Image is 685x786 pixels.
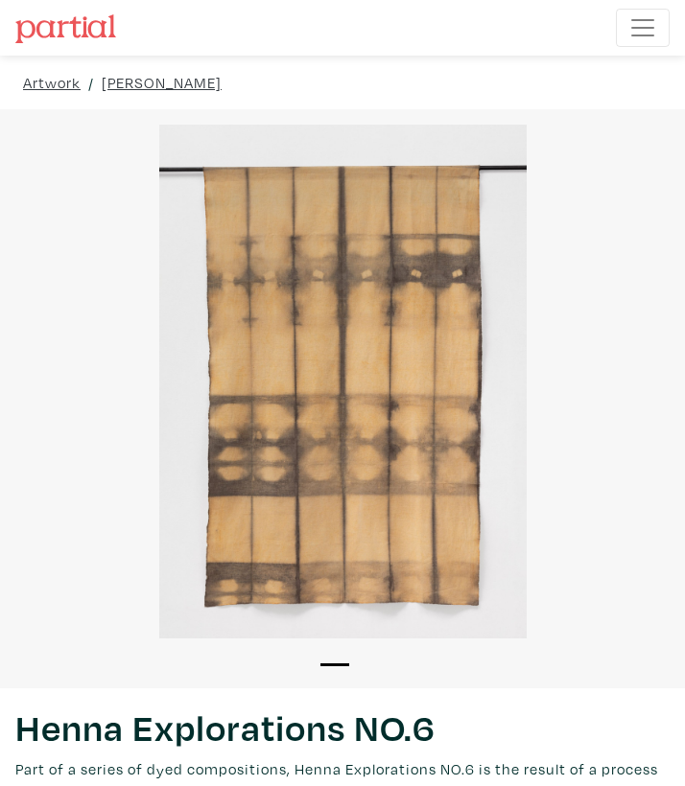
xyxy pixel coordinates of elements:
span: / [88,71,94,94]
a: Artwork [23,71,81,94]
a: [PERSON_NAME] [102,71,222,94]
button: 1 of 1 [320,663,349,666]
h1: Henna Explorations NO.6 [15,704,670,750]
button: Toggle navigation [616,9,670,47]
